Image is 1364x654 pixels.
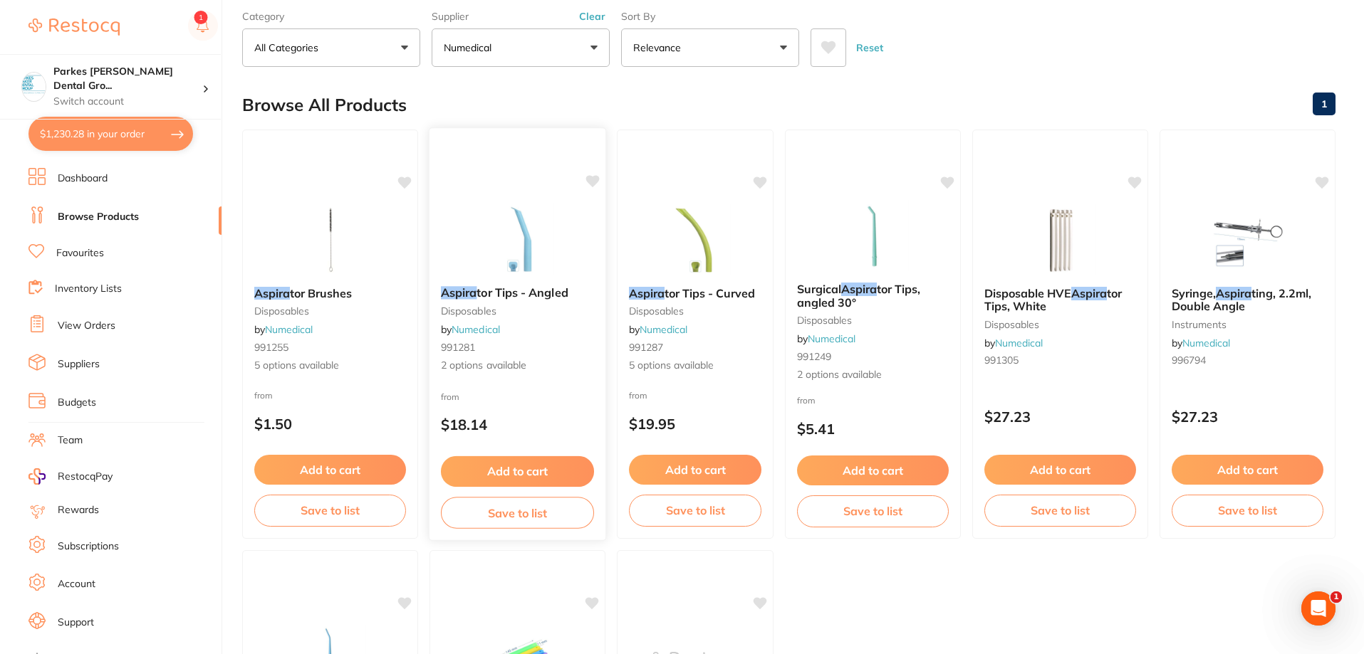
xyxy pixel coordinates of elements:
[471,203,564,275] img: Aspirator Tips - Angled
[55,282,122,296] a: Inventory Lists
[621,28,799,67] button: Relevance
[28,468,113,485] a: RestocqPay
[58,470,113,484] span: RestocqPay
[984,408,1136,425] p: $27.23
[797,350,831,363] span: 991249
[441,391,459,401] span: from
[56,246,104,260] a: Favourites
[242,28,420,67] button: All Categories
[1172,495,1323,526] button: Save to list
[1182,337,1230,349] a: Numedical
[58,539,119,554] a: Subscriptions
[797,495,949,527] button: Save to list
[1202,204,1294,275] img: Syringe, Aspirating, 2.2ml, Double Angle
[58,577,95,591] a: Account
[58,503,99,517] a: Rewards
[254,287,406,300] b: Aspirator Brushes
[621,10,799,23] label: Sort By
[28,19,120,36] img: Restocq Logo
[1172,286,1311,313] span: ting, 2.2ml, Double Angle
[797,282,841,296] span: Surgical
[22,73,46,96] img: Parkes Baker Dental Group
[629,455,761,485] button: Add to cart
[629,341,663,354] span: 991287
[254,323,313,336] span: by
[1014,204,1107,275] img: Disposable HVE Aspirator Tips, White
[629,359,761,373] span: 5 options available
[53,95,202,109] p: Switch account
[441,305,594,317] small: disposables
[629,390,647,401] span: from
[797,395,816,406] span: from
[477,285,568,300] span: tor Tips - Angled
[441,456,594,487] button: Add to cart
[441,416,594,433] p: $18.14
[984,495,1136,526] button: Save to list
[629,323,687,336] span: by
[852,28,887,67] button: Reset
[441,286,594,300] b: Aspirator Tips - Angled
[242,10,420,23] label: Category
[58,616,94,630] a: Support
[1172,337,1230,349] span: by
[995,337,1043,349] a: Numedical
[797,455,949,485] button: Add to cart
[265,323,313,336] a: Numedical
[254,359,406,373] span: 5 options available
[441,497,594,529] button: Save to list
[452,323,500,336] a: Numedical
[1313,90,1336,118] a: 1
[1216,286,1251,300] em: Aspira
[827,200,920,271] img: Surgical Aspirator Tips, angled 30°
[575,10,610,23] button: Clear
[984,354,1019,366] span: 991305
[1331,591,1342,603] span: 1
[58,357,100,371] a: Suppliers
[633,41,687,55] p: Relevance
[441,323,500,336] span: by
[58,210,139,224] a: Browse Products
[797,368,949,382] span: 2 options available
[629,305,761,317] small: disposables
[28,117,193,151] button: $1,230.28 in your order
[984,286,1071,300] span: Disposable HVE
[58,396,96,410] a: Budgets
[432,10,610,23] label: Supplier
[441,341,475,354] span: 991281
[629,495,761,526] button: Save to list
[254,455,406,485] button: Add to cart
[984,287,1136,313] b: Disposable HVE Aspirator Tips, White
[629,287,761,300] b: Aspirator Tips - Curved
[441,359,594,373] span: 2 options available
[441,285,477,300] em: Aspira
[242,95,407,115] h2: Browse All Products
[665,286,755,300] span: tor Tips - Curved
[28,468,46,485] img: RestocqPay
[1071,286,1107,300] em: Aspira
[984,455,1136,485] button: Add to cart
[254,416,406,432] p: $1.50
[284,204,377,275] img: Aspirator Brushes
[1172,286,1216,300] span: Syringe,
[984,286,1122,313] span: tor Tips, White
[984,319,1136,330] small: disposables
[797,282,920,309] span: tor Tips, angled 30°
[1172,354,1206,366] span: 996794
[290,286,352,300] span: tor Brushes
[58,319,115,333] a: View Orders
[254,495,406,526] button: Save to list
[58,433,83,448] a: Team
[1172,287,1323,313] b: Syringe, Aspirating, 2.2ml, Double Angle
[254,41,324,55] p: All Categories
[254,286,290,300] em: Aspira
[444,41,497,55] p: Numedical
[797,315,949,326] small: disposables
[984,337,1043,349] span: by
[1172,455,1323,485] button: Add to cart
[640,323,687,336] a: Numedical
[1172,408,1323,425] p: $27.23
[432,28,610,67] button: Numedical
[808,332,855,345] a: Numedical
[28,11,120,43] a: Restocq Logo
[58,172,108,186] a: Dashboard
